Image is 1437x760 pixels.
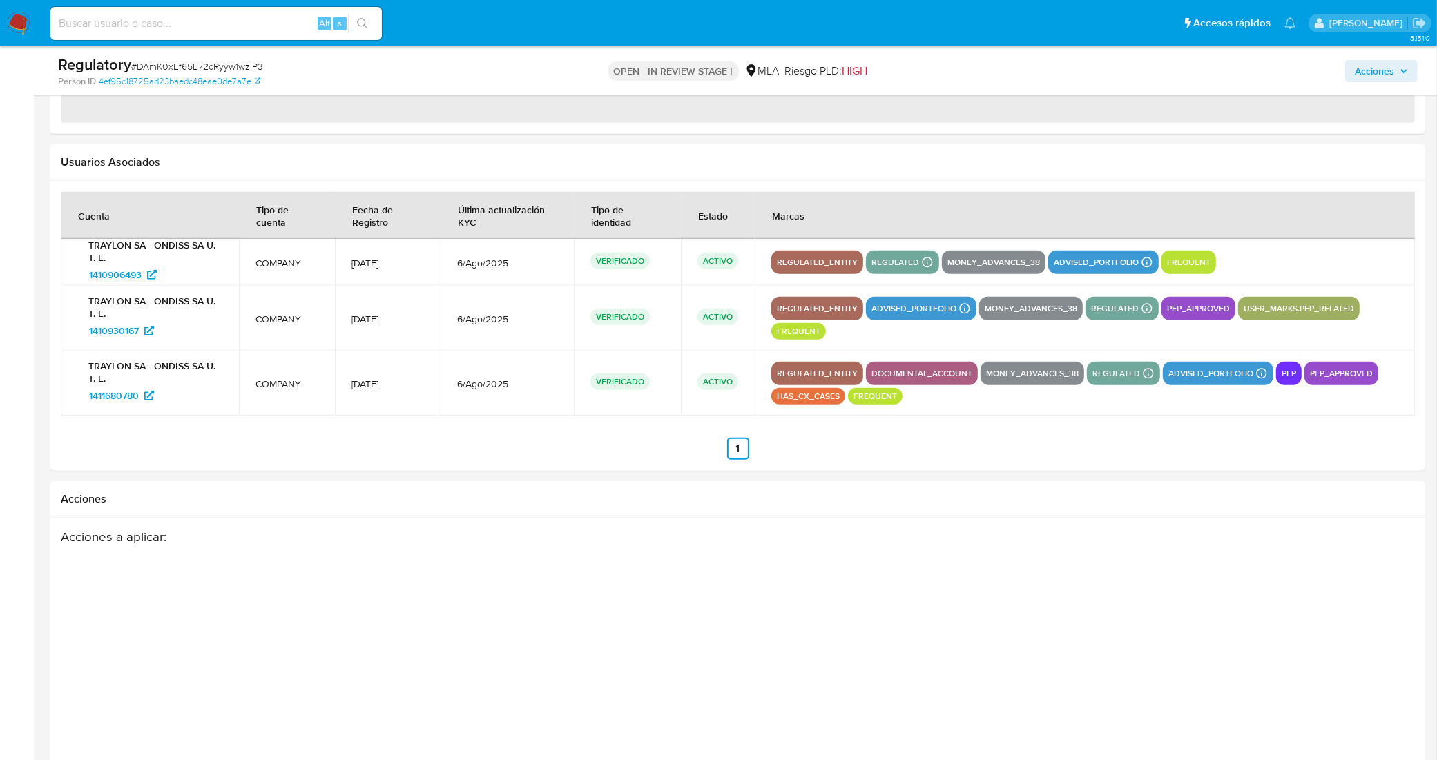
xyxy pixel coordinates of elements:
p: OPEN - IN REVIEW STAGE I [608,61,739,81]
div: MLA [744,64,780,79]
p: leandro.caroprese@mercadolibre.com [1329,17,1407,30]
input: Buscar usuario o caso... [50,14,382,32]
span: Riesgo PLD: [785,64,868,79]
span: 3.151.0 [1410,32,1430,43]
b: Person ID [58,75,96,88]
span: s [338,17,342,30]
button: search-icon [348,14,376,33]
a: 4ef95c18725ad23baedc48eae0de7a7e [99,75,260,88]
span: HIGH [842,63,868,79]
h2: Acciones [61,492,1415,506]
a: Salir [1412,16,1427,30]
span: Alt [319,17,330,30]
span: Acciones [1355,60,1394,82]
b: Regulatory [58,53,131,75]
span: # DAmK0xEf65E72cRyyw1wzIP3 [131,59,263,73]
a: Notificaciones [1284,17,1296,29]
h2: Usuarios Asociados [61,155,1415,169]
span: Accesos rápidos [1193,16,1271,30]
button: Acciones [1345,60,1418,82]
h3: Acciones a aplicar : [61,529,1266,545]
